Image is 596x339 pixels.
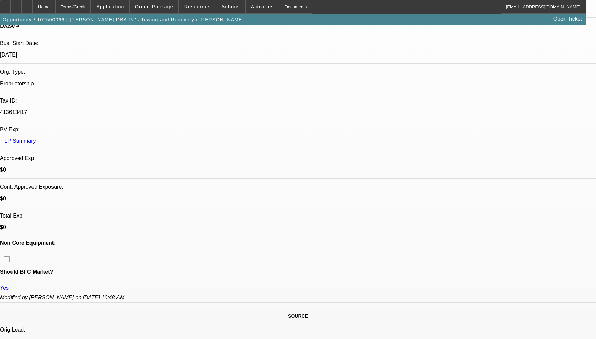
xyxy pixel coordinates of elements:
[288,313,308,319] span: SOURCE
[216,0,245,13] button: Actions
[246,0,279,13] button: Activities
[184,4,211,9] span: Resources
[221,4,240,9] span: Actions
[251,4,274,9] span: Activities
[551,13,585,25] a: Open Ticket
[4,138,36,144] a: LP Summary
[96,4,124,9] span: Application
[91,0,129,13] button: Application
[3,17,244,22] span: Opportunity / 102500066 / [PERSON_NAME] DBA RJ's Towing and Recovery / [PERSON_NAME]
[135,4,173,9] span: Credit Package
[179,0,216,13] button: Resources
[130,0,178,13] button: Credit Package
